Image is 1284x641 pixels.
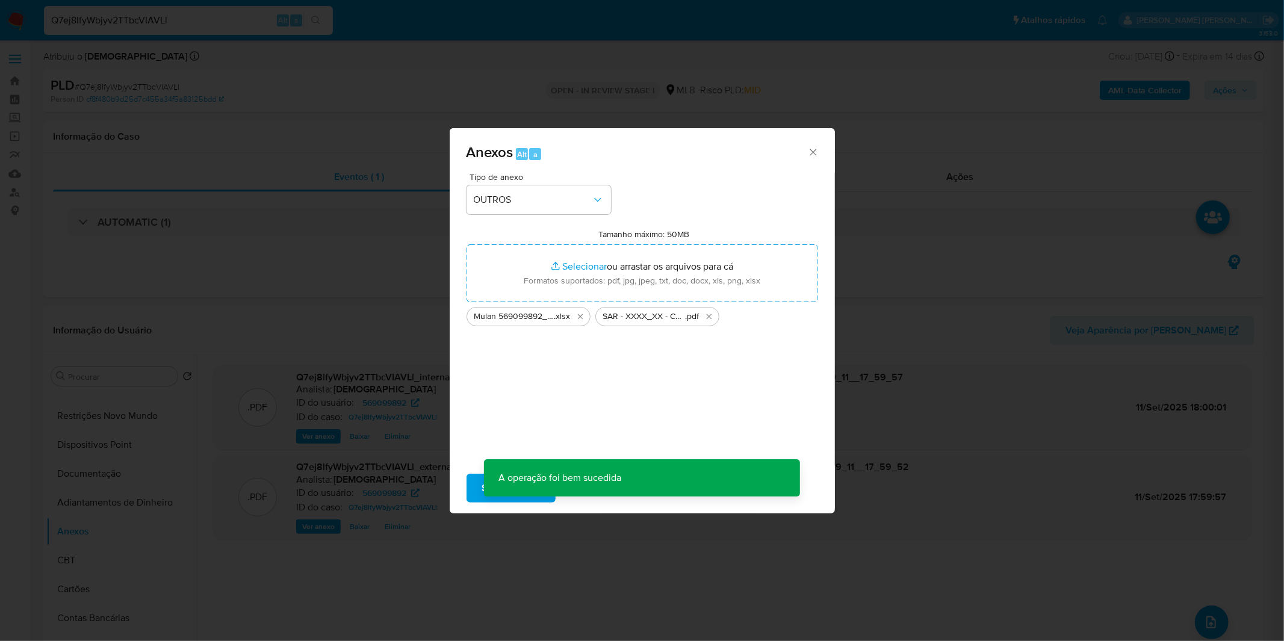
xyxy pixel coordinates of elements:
span: Tipo de anexo [470,173,614,181]
button: Excluir SAR - XXXX_XX - CPF 71293727458 - PAMELLA CARIELLEN NASCIMENTO SILVA.pdf [702,309,716,324]
span: .xlsx [554,311,571,323]
span: Mulan 569099892_2025_09_01_12_15_50 [474,311,554,323]
span: OUTROS [474,194,592,206]
ul: Arquivos selecionados [467,302,818,326]
button: Subir arquivo [467,474,556,503]
button: OUTROS [467,185,611,214]
span: Cancelar [576,475,615,501]
button: Fechar [807,146,818,157]
span: SAR - XXXX_XX - CPF 71293727458 - [PERSON_NAME] CARIELLEN [PERSON_NAME] [603,311,686,323]
p: A operação foi bem sucedida [484,459,636,497]
span: Alt [517,149,527,160]
span: a [533,149,538,160]
span: Subir arquivo [482,475,540,501]
button: Excluir Mulan 569099892_2025_09_01_12_15_50.xlsx [573,309,588,324]
span: .pdf [686,311,699,323]
label: Tamanho máximo: 50MB [598,229,689,240]
span: Anexos [467,141,513,163]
